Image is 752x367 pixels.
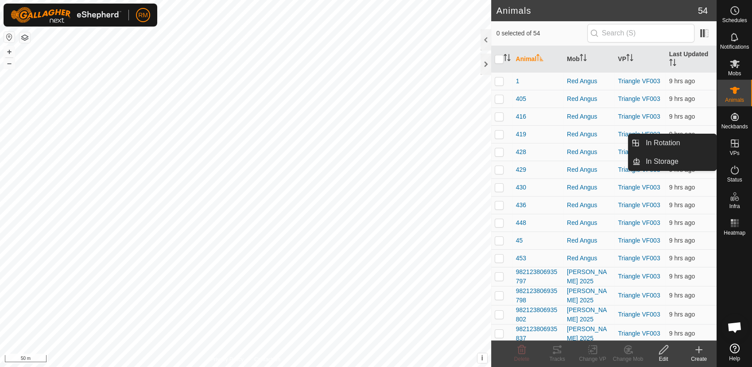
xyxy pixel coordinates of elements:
[610,355,646,363] div: Change Mob
[669,255,695,262] span: 16 Sept 2025, 7:36 am
[516,165,526,174] span: 429
[618,330,660,337] a: Triangle VF003
[681,355,717,363] div: Create
[721,124,748,129] span: Neckbands
[567,267,611,286] div: [PERSON_NAME] 2025
[721,314,748,340] div: Open chat
[618,148,660,155] a: Triangle VF003
[567,236,611,245] div: Red Angus
[727,177,742,182] span: Status
[496,29,587,38] span: 0 selected of 54
[567,112,611,121] div: Red Angus
[138,11,148,20] span: RM
[618,77,660,85] a: Triangle VF003
[567,201,611,210] div: Red Angus
[614,46,665,73] th: VP
[516,218,526,228] span: 448
[729,356,740,361] span: Help
[640,153,716,170] a: In Storage
[669,292,695,299] span: 16 Sept 2025, 7:35 am
[669,330,695,337] span: 16 Sept 2025, 7:35 am
[567,218,611,228] div: Red Angus
[504,55,511,62] p-sorticon: Activate to sort
[628,134,716,152] li: In Rotation
[516,286,560,305] span: 982123806935798
[254,355,280,363] a: Contact Us
[669,131,695,138] span: 16 Sept 2025, 7:35 am
[567,130,611,139] div: Red Angus
[729,151,739,156] span: VPs
[669,95,695,102] span: 16 Sept 2025, 7:36 am
[646,156,678,167] span: In Storage
[618,184,660,191] a: Triangle VF003
[669,166,695,173] span: 16 Sept 2025, 7:36 am
[575,355,610,363] div: Change VP
[729,204,740,209] span: Infra
[516,183,526,192] span: 430
[567,325,611,343] div: [PERSON_NAME] 2025
[567,77,611,86] div: Red Angus
[626,55,633,62] p-sorticon: Activate to sort
[669,113,695,120] span: 16 Sept 2025, 7:36 am
[567,286,611,305] div: [PERSON_NAME] 2025
[563,46,614,73] th: Mob
[669,77,695,85] span: 16 Sept 2025, 7:36 am
[722,18,747,23] span: Schedules
[516,325,560,343] span: 982123806935837
[516,236,523,245] span: 45
[728,71,741,76] span: Mobs
[618,292,660,299] a: Triangle VF003
[536,55,543,62] p-sorticon: Activate to sort
[481,354,483,362] span: i
[669,237,695,244] span: 16 Sept 2025, 7:36 am
[618,219,660,226] a: Triangle VF003
[669,184,695,191] span: 16 Sept 2025, 7:36 am
[618,95,660,102] a: Triangle VF003
[516,147,526,157] span: 428
[567,165,611,174] div: Red Angus
[516,94,526,104] span: 405
[567,254,611,263] div: Red Angus
[516,77,519,86] span: 1
[516,130,526,139] span: 419
[618,166,660,173] a: Triangle VF003
[4,32,15,42] button: Reset Map
[666,46,717,73] th: Last Updated
[516,254,526,263] span: 453
[618,255,660,262] a: Triangle VF003
[669,273,695,280] span: 16 Sept 2025, 7:35 am
[4,46,15,57] button: +
[210,355,244,363] a: Privacy Policy
[669,219,695,226] span: 16 Sept 2025, 7:36 am
[640,134,716,152] a: In Rotation
[646,355,681,363] div: Edit
[516,112,526,121] span: 416
[11,7,121,23] img: Gallagher Logo
[516,305,560,324] span: 982123806935802
[516,267,560,286] span: 982123806935797
[580,55,587,62] p-sorticon: Activate to sort
[618,273,660,280] a: Triangle VF003
[567,183,611,192] div: Red Angus
[618,113,660,120] a: Triangle VF003
[618,311,660,318] a: Triangle VF003
[646,138,680,148] span: In Rotation
[514,356,530,362] span: Delete
[698,4,708,17] span: 54
[19,32,30,43] button: Map Layers
[669,311,695,318] span: 16 Sept 2025, 7:35 am
[567,94,611,104] div: Red Angus
[628,153,716,170] li: In Storage
[618,237,660,244] a: Triangle VF003
[669,201,695,209] span: 16 Sept 2025, 7:36 am
[618,131,660,138] a: Triangle VF003
[4,58,15,69] button: –
[567,147,611,157] div: Red Angus
[587,24,694,42] input: Search (S)
[669,60,676,67] p-sorticon: Activate to sort
[717,340,752,365] a: Help
[516,201,526,210] span: 436
[539,355,575,363] div: Tracks
[618,201,660,209] a: Triangle VF003
[720,44,749,50] span: Notifications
